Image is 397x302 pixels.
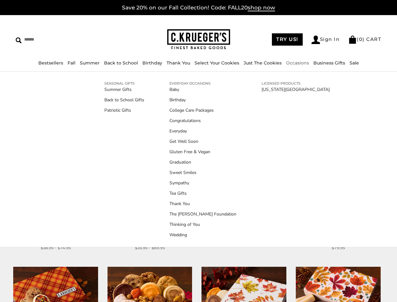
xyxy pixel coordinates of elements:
a: Business Gifts [313,60,345,66]
a: TRY US! [272,33,303,46]
a: Patriotic Gifts [104,107,144,114]
a: Summer Gifts [104,86,144,93]
a: Get Well Soon [169,138,236,145]
a: The [PERSON_NAME] Foundation [169,211,236,217]
a: Occasions [286,60,309,66]
img: Bag [348,36,357,44]
a: Congratulations [169,117,236,124]
a: Everyday [169,128,236,134]
a: Back to School Gifts [104,97,144,103]
a: Sale [350,60,359,66]
a: College Care Packages [169,107,236,114]
a: Gluten Free & Vegan [169,148,236,155]
a: Summer [80,60,100,66]
a: Birthday [169,97,236,103]
span: $35.95 - $69.95 [135,244,165,251]
a: Birthday [142,60,162,66]
a: [US_STATE][GEOGRAPHIC_DATA] [262,86,330,93]
a: EVERYDAY OCCASIONS [169,81,236,86]
a: Sympathy [169,180,236,186]
img: Search [16,37,22,43]
a: Thinking of You [169,221,236,228]
span: $38.95 - $74.95 [41,244,71,251]
a: Thank You [169,200,236,207]
a: Back to School [104,60,138,66]
span: 0 [359,36,363,42]
a: Sign In [312,36,340,44]
span: shop now [248,4,275,11]
span: $79.95 [332,244,345,251]
a: Just The Cookies [244,60,282,66]
a: Thank You [167,60,190,66]
a: Select Your Cookies [195,60,239,66]
a: Fall [68,60,75,66]
input: Search [16,35,99,44]
img: Account [312,36,320,44]
a: (0) CART [348,36,381,42]
a: Wedding [169,232,236,238]
a: Bestsellers [38,60,63,66]
a: LICENSED PRODUCTS [262,81,330,86]
a: SEASONAL GIFTS [104,81,144,86]
a: Baby [169,86,236,93]
a: Graduation [169,159,236,165]
a: Save 20% on our Fall Collection! Code: FALL20shop now [122,4,275,11]
img: C.KRUEGER'S [167,29,230,50]
a: Tea Gifts [169,190,236,197]
a: Sweet Smiles [169,169,236,176]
